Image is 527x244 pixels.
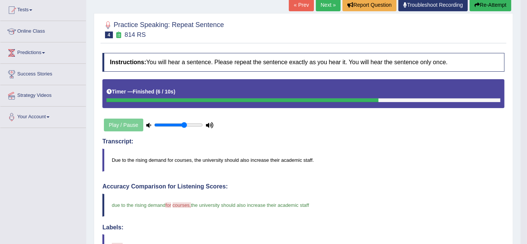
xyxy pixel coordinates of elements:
[0,85,86,104] a: Strategy Videos
[165,202,171,208] span: for
[102,20,224,38] h2: Practice Speaking: Repeat Sentence
[110,59,146,65] b: Instructions:
[112,202,165,208] span: due to the rising demand
[0,64,86,83] a: Success Stories
[0,107,86,125] a: Your Account
[133,89,155,95] b: Finished
[102,224,504,231] h4: Labels:
[191,202,309,208] span: the university should also increase their academic staff
[102,183,504,190] h4: Accuracy Comparison for Listening Scores:
[156,89,158,95] b: (
[105,32,113,38] span: 4
[125,31,146,38] small: 814 RS
[102,138,504,145] h4: Transcript:
[158,89,174,95] b: 6 / 10s
[102,53,504,72] h4: You will hear a sentence. Please repeat the sentence exactly as you hear it. You will hear the se...
[102,149,504,172] blockquote: Due to the rising demand for courses, the university should also increase their academic staff.
[174,89,176,95] b: )
[173,202,191,208] span: courses,
[115,32,123,39] small: Exam occurring question
[0,21,86,40] a: Online Class
[107,89,175,95] h5: Timer —
[0,42,86,61] a: Predictions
